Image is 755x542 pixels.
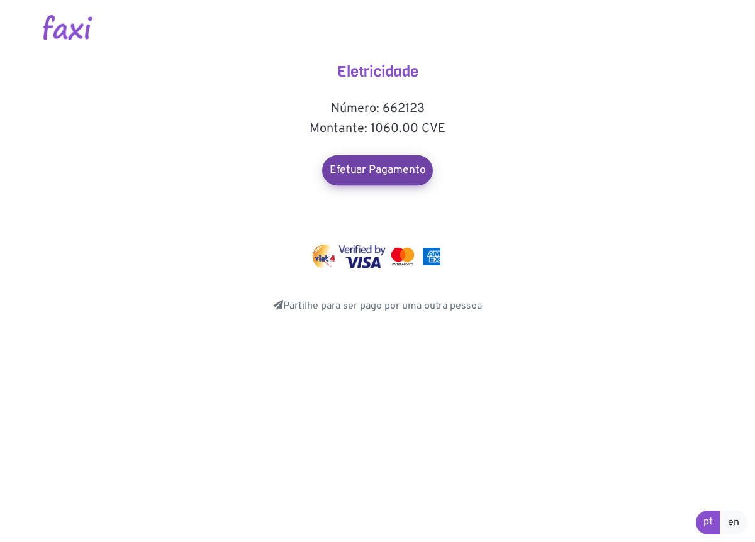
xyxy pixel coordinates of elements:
[252,101,503,116] h5: Número: 662123
[720,511,747,534] a: en
[420,245,444,268] img: mastercard
[273,300,482,312] a: Partilhe para ser pago por uma outra pessoa
[696,511,720,534] a: pt
[252,121,503,136] h5: Montante: 1060.00 CVE
[338,245,386,268] img: visa
[311,245,337,268] img: vinti4
[388,245,417,268] img: mastercard
[322,155,433,185] a: Efetuar Pagamento
[252,63,503,81] h4: Eletricidade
